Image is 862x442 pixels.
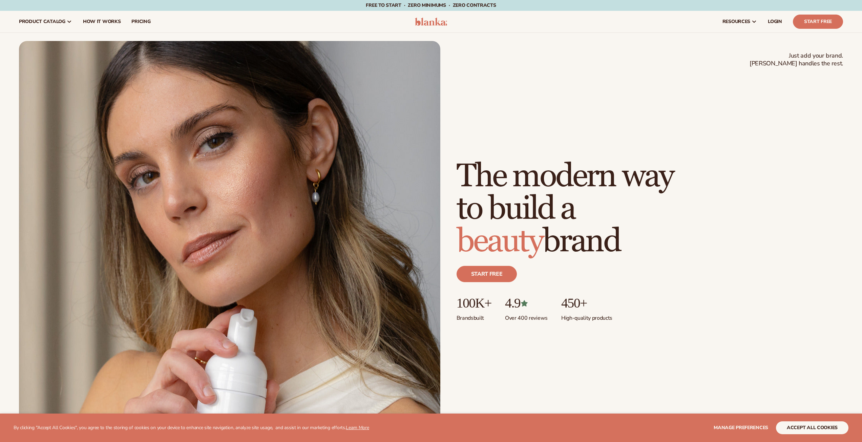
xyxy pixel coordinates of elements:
a: pricing [126,11,156,33]
button: Manage preferences [714,421,768,434]
span: LOGIN [768,19,782,24]
p: Over 400 reviews [505,311,548,322]
a: Start free [457,266,517,282]
p: 4.9 [505,296,548,311]
span: pricing [131,19,150,24]
a: resources [717,11,762,33]
p: 100K+ [457,296,491,311]
span: beauty [457,222,543,261]
a: How It Works [78,11,126,33]
a: product catalog [14,11,78,33]
a: LOGIN [762,11,787,33]
span: Free to start · ZERO minimums · ZERO contracts [366,2,496,8]
span: Just add your brand. [PERSON_NAME] handles the rest. [750,52,843,68]
a: Start Free [793,15,843,29]
a: Learn More [346,424,369,431]
span: resources [722,19,750,24]
span: product catalog [19,19,65,24]
img: logo [415,18,447,26]
span: Manage preferences [714,424,768,431]
p: By clicking "Accept All Cookies", you agree to the storing of cookies on your device to enhance s... [14,425,369,431]
h1: The modern way to build a brand [457,160,673,258]
button: accept all cookies [776,421,848,434]
span: How It Works [83,19,121,24]
p: 450+ [561,296,612,311]
p: Brands built [457,311,491,322]
p: High-quality products [561,311,612,322]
